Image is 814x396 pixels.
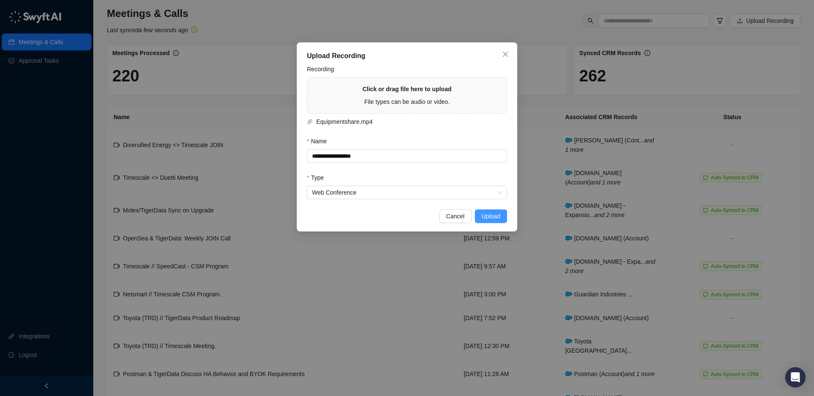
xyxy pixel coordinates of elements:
[307,78,507,113] span: Click or drag file here to uploadFile types can be audio or video.
[307,119,313,125] span: paper-clip
[307,173,330,182] label: Type
[364,98,450,105] span: File types can be audio or video.
[313,117,497,126] span: Equipmentshare.mp4
[785,367,806,388] div: Open Intercom Messenger
[502,51,509,58] span: close
[439,209,471,223] button: Cancel
[307,137,333,146] label: Name
[482,212,500,221] span: Upload
[446,212,465,221] span: Cancel
[307,51,507,61] div: Upload Recording
[307,64,340,74] label: Recording
[475,209,507,223] button: Upload
[307,149,507,163] input: Name
[312,186,502,199] span: Web Conference
[362,86,452,92] strong: Click or drag file here to upload
[499,47,512,61] button: Close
